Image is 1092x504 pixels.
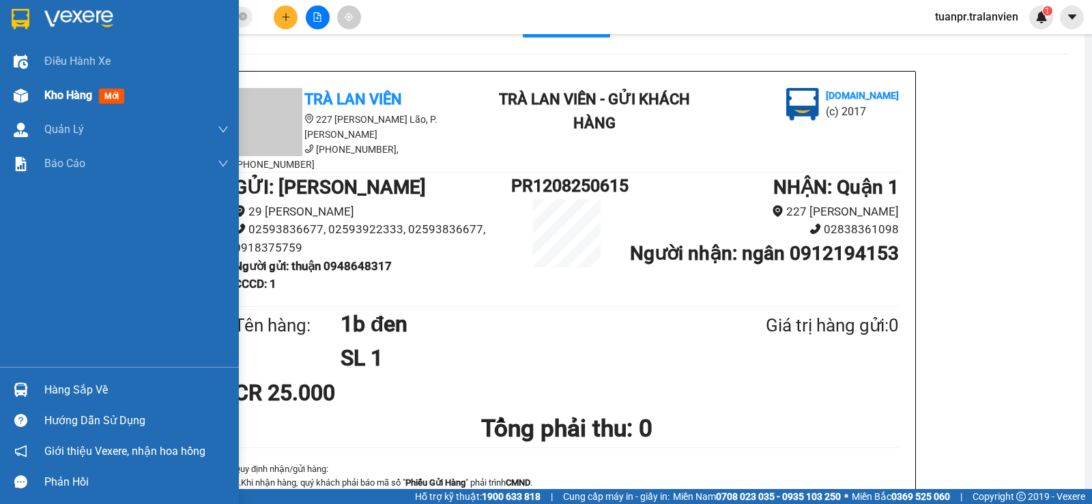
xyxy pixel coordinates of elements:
b: Trà Lan Viên [304,91,402,108]
h1: SL 1 [341,341,700,375]
span: down [218,124,229,135]
li: 227 [PERSON_NAME] Lão, P. [PERSON_NAME] [234,112,480,142]
strong: 1900 633 818 [482,491,541,502]
b: [DOMAIN_NAME] [115,52,188,63]
button: plus [274,5,298,29]
span: 1 [1045,6,1050,16]
img: warehouse-icon [14,55,28,69]
span: down [218,158,229,169]
sup: 1 [1043,6,1052,16]
span: caret-down [1066,11,1078,23]
span: environment [304,114,314,123]
span: close-circle [239,11,247,24]
p: 1.Khi nhận hàng, quý khách phải báo mã số " " phải trình . [234,476,899,490]
strong: 0369 525 060 [891,491,950,502]
span: Báo cáo [44,155,85,172]
img: logo.jpg [148,17,181,50]
span: Kho hàng [44,89,92,102]
span: tuanpr.tralanvien [924,8,1029,25]
span: Cung cấp máy in - giấy in: [563,489,670,504]
b: Người nhận : ngân 0912194153 [630,242,899,265]
li: 02593836677, 02593922333, 02593836677, 0918375759 [234,220,511,256]
h1: PR1208250615 [511,173,622,199]
h1: Tổng phải thu: 0 [234,410,899,447]
div: Tên hàng: [234,312,341,340]
span: notification [14,445,27,458]
span: plus [281,12,291,22]
span: mới [99,89,124,104]
b: Trà Lan Viên - Gửi khách hàng [499,91,690,132]
span: environment [772,205,784,217]
div: CR 25.000 [234,376,453,410]
span: | [960,489,962,504]
li: [PHONE_NUMBER], [PHONE_NUMBER] [234,142,480,172]
b: Người gửi : thuận 0948648317 [234,259,392,273]
span: close-circle [239,12,247,20]
span: file-add [313,12,322,22]
span: | [551,489,553,504]
strong: Phiếu Gửi Hàng [405,477,465,488]
b: Trà Lan Viên [17,88,50,152]
span: Điều hành xe [44,53,111,70]
li: (c) 2017 [115,65,188,82]
img: solution-icon [14,157,28,171]
strong: 0708 023 035 - 0935 103 250 [716,491,841,502]
img: logo-vxr [12,9,29,29]
li: 227 [PERSON_NAME] [622,203,899,221]
span: Miền Nam [673,489,841,504]
button: file-add [306,5,330,29]
img: logo.jpg [786,88,819,121]
strong: CMND [506,477,530,488]
li: 02838361098 [622,220,899,239]
div: Phản hồi [44,472,229,492]
li: (c) 2017 [826,103,899,120]
span: Hỗ trợ kỹ thuật: [415,489,541,504]
button: caret-down [1060,5,1084,29]
h1: 1b đen [341,307,700,341]
b: CCCD : 1 [234,277,276,291]
span: Quản Lý [44,121,84,138]
div: Hàng sắp về [44,380,229,400]
span: Giới thiệu Vexere, nhận hoa hồng [44,443,205,460]
li: 29 [PERSON_NAME] [234,203,511,221]
img: warehouse-icon [14,89,28,103]
span: phone [234,223,246,235]
b: Trà Lan Viên - Gửi khách hàng [84,20,135,155]
span: phone [809,223,821,235]
span: question-circle [14,414,27,427]
img: icon-new-feature [1035,11,1048,23]
div: Hướng dẫn sử dụng [44,411,229,431]
span: copyright [1016,492,1026,501]
b: GỬI : [PERSON_NAME] [234,176,426,198]
span: aim [344,12,354,22]
span: environment [234,205,246,217]
span: message [14,475,27,488]
img: warehouse-icon [14,123,28,137]
button: aim [337,5,361,29]
b: NHẬN : Quận 1 [773,176,899,198]
span: phone [304,144,314,153]
span: Miền Bắc [852,489,950,504]
img: warehouse-icon [14,383,28,397]
div: Giá trị hàng gửi: 0 [700,312,899,340]
span: ⚪️ [844,494,848,499]
b: [DOMAIN_NAME] [826,90,899,101]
